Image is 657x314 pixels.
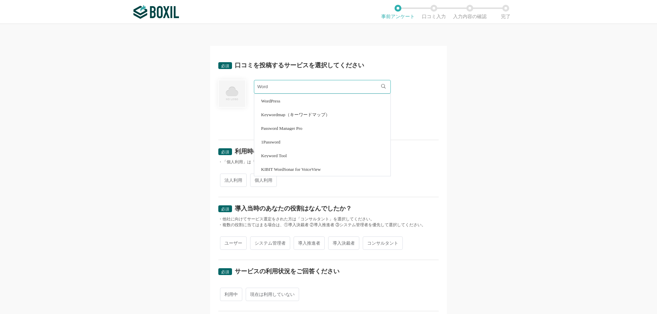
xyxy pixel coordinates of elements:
[220,288,242,301] span: 利用中
[416,5,452,19] li: 口コミ入力
[250,174,277,187] span: 個人利用
[246,288,299,301] span: 現在は利用していない
[220,236,247,250] span: ユーザー
[294,236,325,250] span: 導入推進者
[221,207,229,211] span: 必須
[452,5,488,19] li: 入力内容の確認
[261,167,321,172] span: KIBIT WordSonar for VoiceView
[220,174,247,187] span: 法人利用
[261,112,330,117] span: Keywordmap（キーワードマップ）
[221,270,229,274] span: 必須
[218,159,439,165] div: ・「個人利用」は「個人事業主」として利用した場合にのみ選択してください。
[235,62,364,68] div: 口コミを投稿するサービスを選択してください
[235,205,352,211] div: 導入当時のあなたの役割はなんでしたか？
[261,153,287,158] span: Keyword Tool
[235,268,339,274] div: サービスの利用状況をご回答ください
[261,140,280,144] span: 1Password
[221,64,229,68] span: 必須
[133,5,179,19] img: ボクシルSaaS_ロゴ
[218,222,439,228] div: ・複数の役割に当てはまる場合は、①導入決裁者 ②導入推進者 ③システム管理者を優先して選択してください。
[488,5,524,19] li: 完了
[380,5,416,19] li: 事前アンケート
[218,216,439,222] div: ・他社に向けてサービス選定をされた方は「コンサルタント」を選択してください。
[235,148,315,154] div: 利用時の形態は何でしたか？
[254,80,391,94] input: サービス名で検索
[250,236,290,250] span: システム管理者
[328,236,359,250] span: 導入決裁者
[261,99,280,103] span: WordPress
[261,126,302,131] span: Password Manager Pro
[221,150,229,154] span: 必須
[363,236,403,250] span: コンサルタント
